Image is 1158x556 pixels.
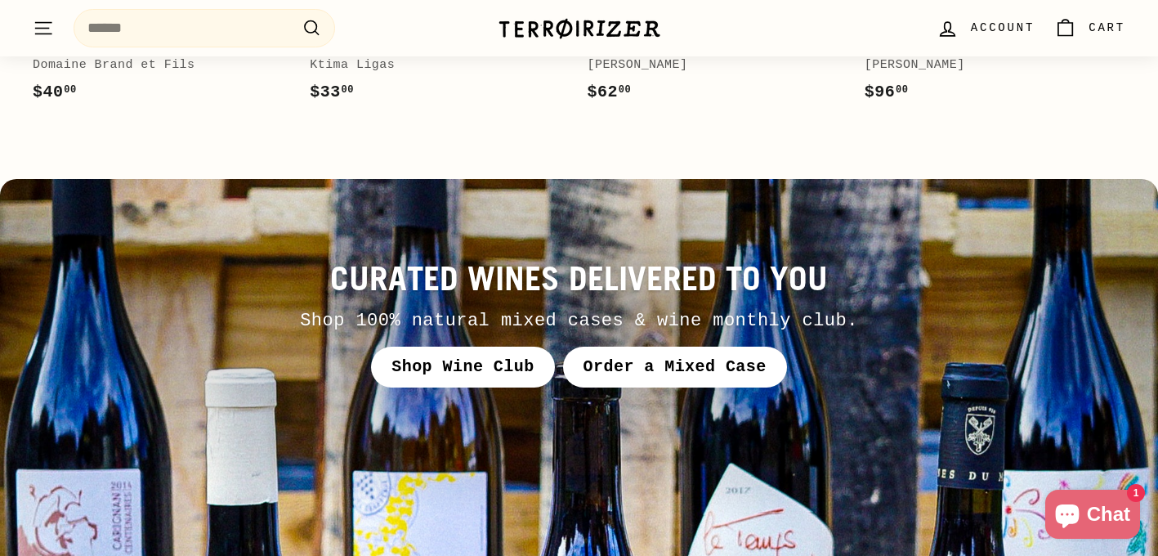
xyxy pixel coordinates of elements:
[588,56,832,75] div: [PERSON_NAME]
[865,83,909,101] span: $96
[1040,490,1145,543] inbox-online-store-chat: Shopify online store chat
[588,83,632,101] span: $62
[896,84,908,96] sup: 00
[64,84,76,96] sup: 00
[619,84,631,96] sup: 00
[927,4,1044,52] a: Account
[310,83,354,101] span: $33
[371,347,554,388] a: Shop Wine Club
[33,83,77,101] span: $40
[1089,19,1125,37] span: Cart
[81,260,1077,297] h2: Curated wines delivered to you
[1044,4,1135,52] a: Cart
[865,56,1109,75] div: [PERSON_NAME]
[310,56,554,75] div: Ktima Ligas
[563,347,787,388] a: Order a Mixed Case
[33,56,277,75] div: Domaine Brand et Fils
[971,19,1035,37] span: Account
[342,84,354,96] sup: 00
[81,307,1077,335] div: Shop 100% natural mixed cases & wine monthly club.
